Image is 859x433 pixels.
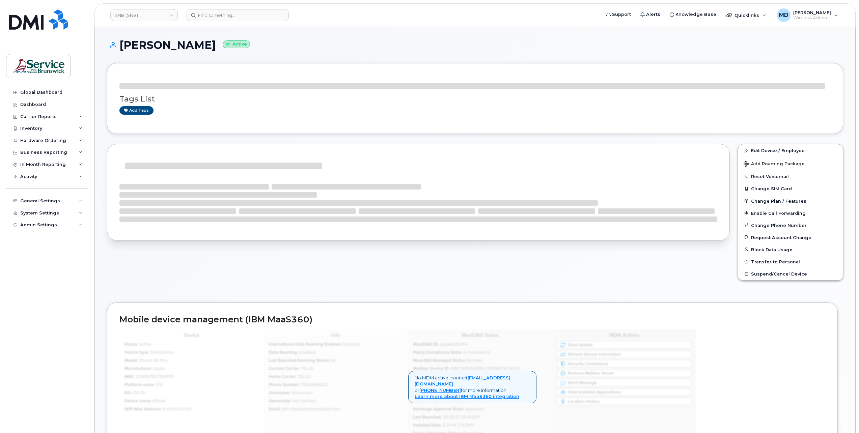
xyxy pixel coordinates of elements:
div: No MDM active, contact or for more information [408,371,536,403]
a: [EMAIL_ADDRESS][DOMAIN_NAME] [415,375,510,387]
a: [PHONE_NUMBER] [419,387,461,393]
button: Request Account Change [738,231,843,243]
a: Edit Device / Employee [738,144,843,156]
h2: Mobile device management (IBM MaaS360) [119,315,825,324]
a: Learn more about IBM MaaS360 integration [415,394,519,399]
button: Change Phone Number [738,219,843,231]
a: Add tags [119,106,154,115]
h1: [PERSON_NAME] [107,39,843,51]
button: Add Roaming Package [738,156,843,170]
a: Close [527,375,530,380]
button: Reset Voicemail [738,170,843,182]
button: Suspend/Cancel Device [738,268,843,280]
span: Change Plan / Features [751,198,806,203]
span: Suspend/Cancel Device [751,271,807,277]
button: Transfer to Personal [738,256,843,268]
span: × [527,374,530,380]
button: Change SIM Card [738,182,843,195]
button: Block Data Usage [738,243,843,256]
button: Change Plan / Features [738,195,843,207]
small: Active [223,40,250,48]
button: Enable Call Forwarding [738,207,843,219]
span: Enable Call Forwarding [751,210,806,215]
span: Add Roaming Package [744,161,805,168]
h3: Tags List [119,95,831,103]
